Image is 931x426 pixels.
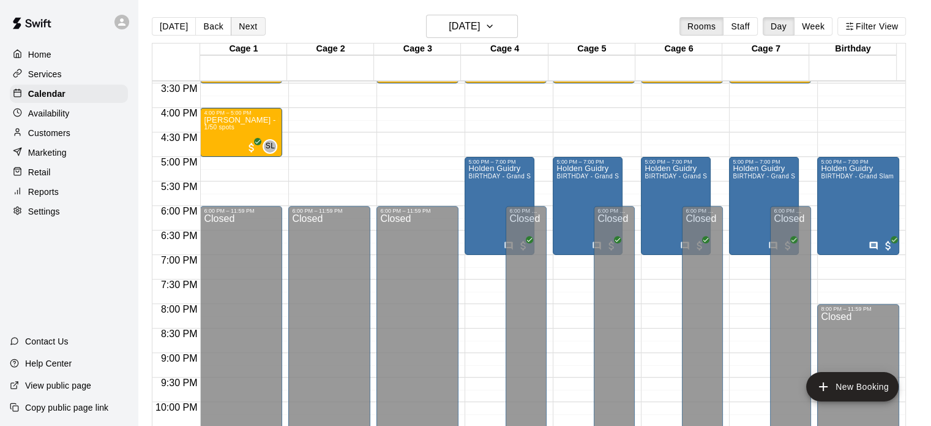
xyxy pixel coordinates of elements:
p: Copy public page link [25,401,108,414]
div: 6:00 PM – 11:59 PM [509,208,543,214]
span: 6:30 PM [158,230,201,241]
div: 4:00 PM – 5:00 PM: SAM LANDRY - Meet & Greet Only [200,108,282,157]
button: Next [231,17,265,36]
a: Availability [10,104,128,123]
p: Marketing [28,146,67,159]
a: Reports [10,183,128,201]
span: 10:00 PM [152,402,200,413]
span: 5:00 PM [158,157,201,167]
span: 8:00 PM [158,304,201,314]
div: 5:00 PM – 7:00 PM [733,159,795,165]
div: 6:00 PM – 11:59 PM [292,208,367,214]
a: Retail [10,163,128,181]
span: Sam Landry [267,139,277,154]
span: 3:30 PM [158,83,201,94]
button: Filter View [837,17,906,36]
svg: Has notes [592,241,602,251]
span: 4:00 PM [158,108,201,118]
svg: Has notes [869,241,878,251]
span: SL [266,140,275,153]
span: All customers have paid [882,240,894,252]
span: BIRTHDAY - Grand Slam Package [556,173,656,180]
span: 6:00 PM [158,206,201,216]
div: Birthday [809,44,896,55]
a: Home [10,45,128,64]
a: Calendar [10,85,128,103]
button: Week [794,17,832,36]
span: 8:30 PM [158,329,201,339]
a: Marketing [10,143,128,162]
h6: [DATE] [449,18,480,35]
div: 4:00 PM – 5:00 PM [204,110,279,116]
p: Settings [28,205,60,218]
span: BIRTHDAY - Grand Slam Package [733,173,832,180]
div: 6:00 PM – 11:59 PM [597,208,631,214]
div: 5:00 PM – 7:00 PM [645,159,707,165]
div: 5:00 PM – 7:00 PM: Holden Guidry [553,157,623,255]
span: All customers have paid [782,240,794,252]
p: Home [28,48,51,61]
button: Day [763,17,795,36]
div: 5:00 PM – 7:00 PM: Holden Guidry [465,157,534,255]
div: 5:00 PM – 7:00 PM [556,159,619,165]
span: 9:30 PM [158,378,201,388]
span: All customers have paid [694,240,706,252]
div: Services [10,65,128,83]
div: Cage 1 [200,44,287,55]
span: 5:30 PM [158,181,201,192]
div: 5:00 PM – 7:00 PM: Holden Guidry [729,157,799,255]
div: 5:00 PM – 7:00 PM: Holden Guidry [817,157,899,255]
div: 5:00 PM – 7:00 PM [821,159,895,165]
p: Contact Us [25,335,69,348]
span: 4:30 PM [158,132,201,143]
span: All customers have paid [605,240,618,252]
svg: Has notes [680,241,690,251]
p: Help Center [25,357,72,370]
div: 6:00 PM – 11:59 PM [686,208,719,214]
p: Services [28,68,62,80]
a: Customers [10,124,128,142]
div: 6:00 PM – 11:59 PM [774,208,807,214]
p: Retail [28,166,51,178]
div: Cage 3 [374,44,461,55]
span: BIRTHDAY - Grand Slam Package [645,173,744,180]
div: 5:00 PM – 7:00 PM: Holden Guidry [641,157,711,255]
span: All customers have paid [517,240,529,252]
p: Customers [28,127,70,139]
span: 1/50 spots filled [204,124,234,131]
button: Rooms [679,17,723,36]
p: Availability [28,107,70,120]
div: 6:00 PM – 11:59 PM [204,208,279,214]
svg: Has notes [504,241,514,251]
button: [DATE] [426,15,518,38]
span: BIRTHDAY - Grand Slam Package [821,173,921,180]
button: add [806,372,899,401]
div: Cage 2 [287,44,374,55]
p: Calendar [28,88,65,100]
button: [DATE] [152,17,196,36]
button: Back [195,17,231,36]
span: 7:00 PM [158,255,201,265]
button: Staff [723,17,758,36]
div: Sam Landry [263,139,277,154]
span: 7:30 PM [158,280,201,290]
div: 5:00 PM – 7:00 PM [468,159,531,165]
svg: Has notes [768,241,778,251]
div: 8:00 PM – 11:59 PM [821,306,895,312]
p: View public page [25,379,91,392]
div: Cage 4 [461,44,548,55]
p: Reports [28,186,59,198]
div: Cage 6 [635,44,722,55]
div: 6:00 PM – 11:59 PM [380,208,455,214]
a: Settings [10,202,128,221]
span: All customers have paid [245,142,258,154]
span: BIRTHDAY - Grand Slam Package [468,173,568,180]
